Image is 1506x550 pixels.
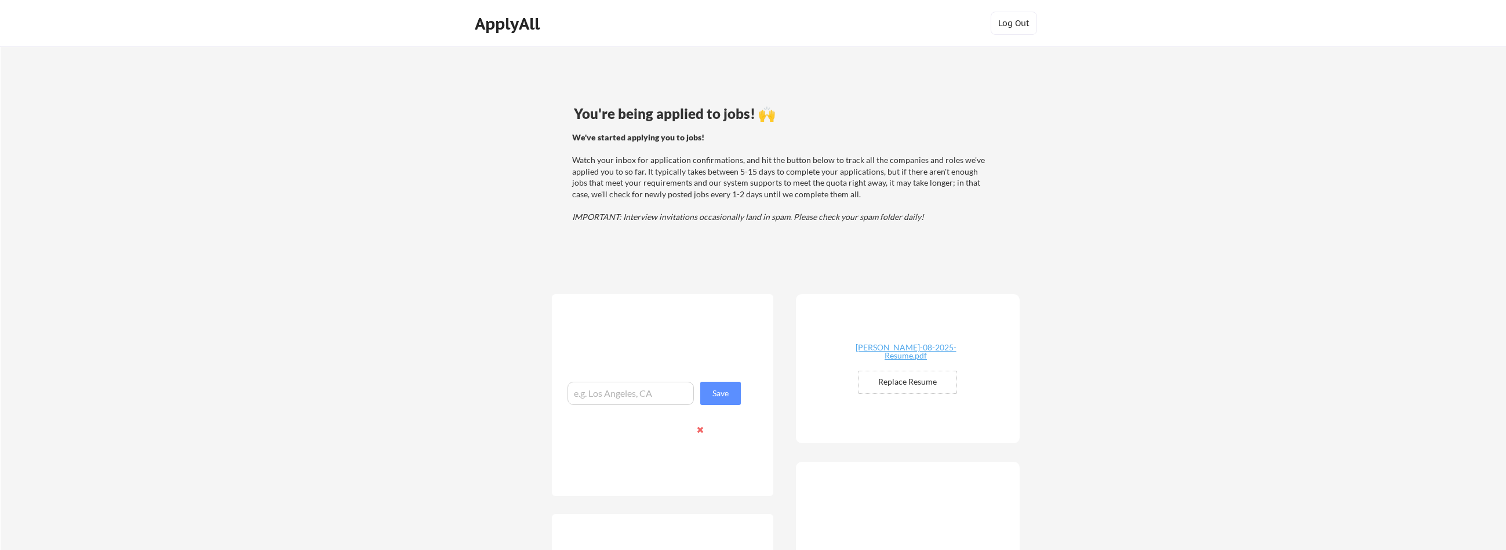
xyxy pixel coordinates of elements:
strong: We've started applying you to jobs! [572,132,704,142]
button: Save [700,382,741,405]
div: You're being applied to jobs! 🙌 [574,107,992,121]
a: [PERSON_NAME]-08-2025-Resume.pdf [837,343,975,361]
div: [PERSON_NAME]-08-2025-Resume.pdf [837,343,975,360]
div: ApplyAll [475,14,543,34]
div: Watch your inbox for application confirmations, and hit the button below to track all the compani... [572,132,990,223]
em: IMPORTANT: Interview invitations occasionally land in spam. Please check your spam folder daily! [572,212,924,222]
button: Log Out [991,12,1037,35]
input: e.g. Los Angeles, CA [568,382,694,405]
